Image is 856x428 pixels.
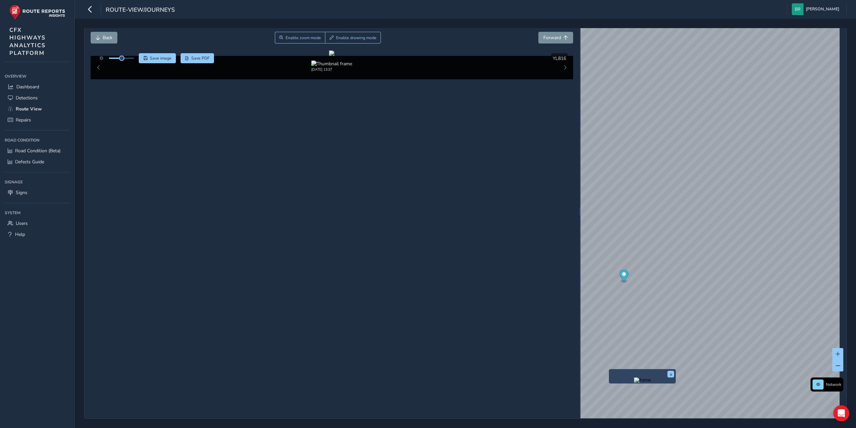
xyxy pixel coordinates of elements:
[191,56,210,61] span: Save PDF
[5,135,70,145] div: Road Condition
[16,220,28,227] span: Users
[5,145,70,156] a: Road Condition (Beta)
[311,61,352,67] img: Thumbnail frame
[139,53,176,63] button: Save
[181,53,214,63] button: PDF
[833,405,849,421] div: Open Intercom Messenger
[5,177,70,187] div: Signage
[15,159,44,165] span: Defects Guide
[5,218,70,229] a: Users
[611,377,674,382] button: Preview frame
[16,117,31,123] span: Repairs
[5,229,70,240] a: Help
[5,114,70,125] a: Repairs
[5,81,70,92] a: Dashboard
[553,55,566,62] span: YL816
[16,106,42,112] span: Route View
[336,35,377,40] span: Enable drawing mode
[792,3,804,15] img: diamond-layout
[9,26,46,57] span: CFX HIGHWAYS ANALYTICS PLATFORM
[5,103,70,114] a: Route View
[5,208,70,218] div: System
[619,270,628,283] div: Map marker
[667,371,674,377] button: x
[5,156,70,167] a: Defects Guide
[16,189,27,196] span: Signs
[806,3,839,15] span: [PERSON_NAME]
[311,67,352,72] div: [DATE] 13:37
[543,34,561,41] span: Forward
[275,32,325,44] button: Zoom
[103,34,112,41] span: Back
[538,32,573,44] button: Forward
[16,95,38,101] span: Detections
[150,56,172,61] span: Save image
[792,3,842,15] button: [PERSON_NAME]
[286,35,321,40] span: Enable zoom mode
[15,148,61,154] span: Road Condition (Beta)
[5,92,70,103] a: Detections
[5,71,70,81] div: Overview
[106,6,175,15] span: route-view/journeys
[826,382,841,387] span: Network
[325,32,381,44] button: Draw
[91,32,117,44] button: Back
[9,5,65,20] img: rr logo
[5,187,70,198] a: Signs
[634,377,651,383] img: frame
[15,231,25,238] span: Help
[16,84,39,90] span: Dashboard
